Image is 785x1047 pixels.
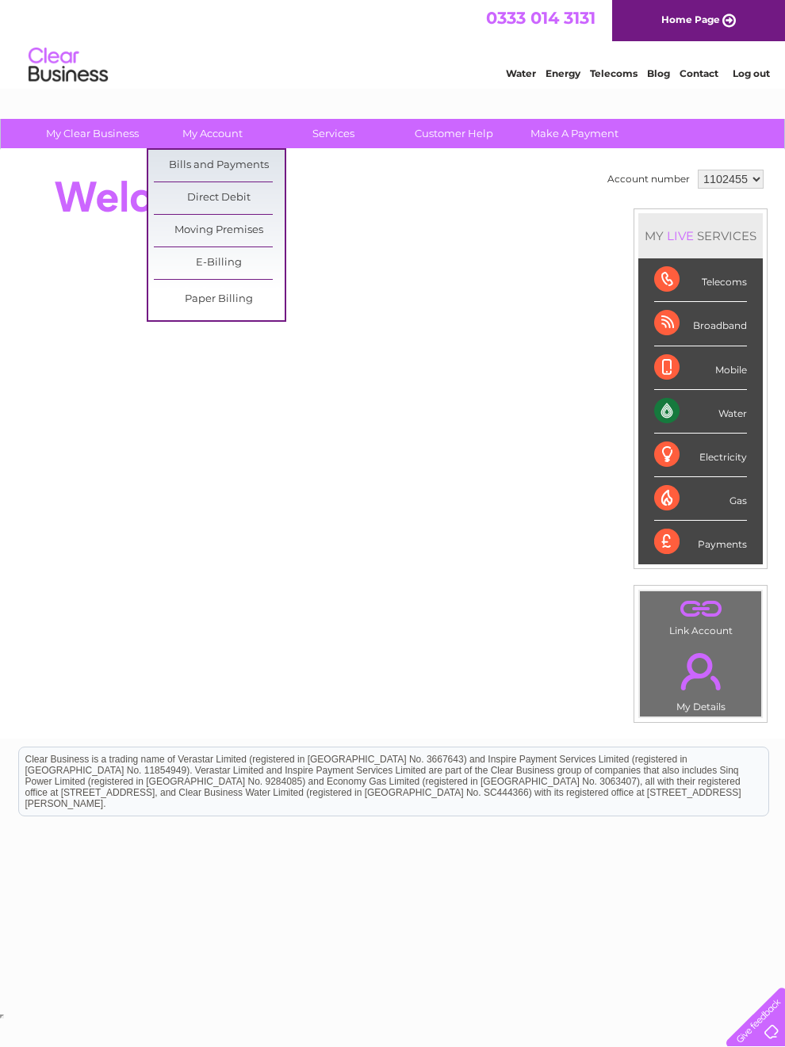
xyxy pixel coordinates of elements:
[638,213,763,258] div: MY SERVICES
[154,284,285,315] a: Paper Billing
[654,434,747,477] div: Electricity
[19,9,768,77] div: Clear Business is a trading name of Verastar Limited (registered in [GEOGRAPHIC_DATA] No. 3667643...
[654,521,747,564] div: Payments
[654,477,747,521] div: Gas
[647,67,670,79] a: Blog
[268,119,399,148] a: Services
[590,67,638,79] a: Telecoms
[154,215,285,246] a: Moving Premises
[147,119,278,148] a: My Account
[639,590,762,640] td: Link Account
[654,390,747,434] div: Water
[27,119,158,148] a: My Clear Business
[654,258,747,302] div: Telecoms
[664,228,697,243] div: LIVE
[644,595,757,623] a: .
[733,67,770,79] a: Log out
[603,166,694,193] td: Account number
[644,644,757,699] a: .
[654,302,747,346] div: Broadband
[486,8,595,28] a: 0333 014 3131
[680,67,718,79] a: Contact
[28,41,109,90] img: logo.png
[154,247,285,279] a: E-Billing
[654,346,747,390] div: Mobile
[389,119,519,148] a: Customer Help
[154,182,285,214] a: Direct Debit
[546,67,580,79] a: Energy
[506,67,536,79] a: Water
[154,150,285,182] a: Bills and Payments
[639,640,762,717] td: My Details
[509,119,640,148] a: Make A Payment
